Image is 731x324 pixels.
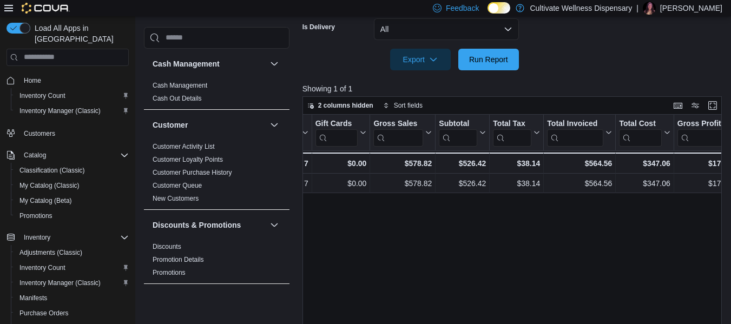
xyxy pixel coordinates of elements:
a: Promotions [153,269,186,276]
span: Purchase Orders [19,309,69,318]
span: My Catalog (Beta) [19,196,72,205]
span: 2 columns hidden [318,101,373,110]
span: My Catalog (Beta) [15,194,129,207]
p: [PERSON_NAME] [660,2,722,15]
a: Manifests [15,292,51,305]
div: Cash Management [144,79,289,109]
div: 7 [261,157,308,170]
span: Inventory Count [19,91,65,100]
span: Sort fields [394,101,423,110]
button: Keyboard shortcuts [671,99,684,112]
span: Purchase Orders [15,307,129,320]
div: $578.82 [373,157,432,170]
span: Load All Apps in [GEOGRAPHIC_DATA] [30,23,129,44]
a: Promotions [15,209,57,222]
button: Customers [2,125,133,141]
button: Subtotal [439,119,486,147]
button: Inventory Manager (Classic) [11,103,133,118]
h3: Discounts & Promotions [153,220,241,230]
a: Inventory Count [15,89,70,102]
button: Customer [153,120,266,130]
h3: Cash Management [153,58,220,69]
a: My Catalog (Beta) [15,194,76,207]
div: Total Invoiced [547,119,603,129]
div: Subtotal [439,119,477,147]
div: $578.82 [373,177,432,190]
div: Gross Profit [677,119,727,129]
button: Catalog [19,149,50,162]
div: Discounts & Promotions [144,240,289,283]
span: Adjustments (Classic) [19,248,82,257]
button: Total Cost [619,119,670,147]
input: Dark Mode [488,2,510,14]
button: Manifests [11,290,133,306]
div: $347.06 [619,157,670,170]
span: Customer Purchase History [153,168,232,177]
span: Adjustments (Classic) [15,246,129,259]
button: Customer [268,118,281,131]
p: Cultivate Wellness Dispensary [530,2,632,15]
span: Promotions [15,209,129,222]
div: $526.42 [439,177,486,190]
span: Run Report [469,54,508,65]
div: Gift Cards [315,119,358,129]
button: Gross Sales [373,119,432,147]
button: Inventory [19,231,55,244]
div: $526.42 [439,157,486,170]
button: Discounts & Promotions [153,220,266,230]
span: Catalog [24,151,46,160]
a: Promotion Details [153,256,204,263]
span: Inventory Manager (Classic) [19,279,101,287]
span: Customers [24,129,55,138]
span: Manifests [19,294,47,302]
button: Run Report [458,49,519,70]
a: Customer Loyalty Points [153,156,223,163]
span: Cash Out Details [153,94,202,103]
div: $0.00 [315,157,366,170]
span: Inventory Manager (Classic) [15,276,129,289]
span: Cash Management [153,81,207,90]
button: Catalog [2,148,133,163]
div: Total Tax [493,119,531,147]
button: Home [2,72,133,88]
button: Total Tax [493,119,540,147]
div: Customer [144,140,289,209]
a: Customer Queue [153,182,202,189]
a: Discounts [153,243,181,250]
a: Inventory Manager (Classic) [15,104,105,117]
a: Purchase Orders [15,307,73,320]
button: Total Invoiced [547,119,612,147]
button: My Catalog (Classic) [11,178,133,193]
div: $0.00 [315,177,367,190]
a: Customers [19,127,60,140]
div: Subtotal [439,119,477,129]
div: Total Invoiced [547,119,603,147]
button: Sort fields [379,99,427,112]
button: Discounts & Promotions [268,219,281,232]
div: Total Cost [619,119,661,129]
span: Inventory [19,231,129,244]
p: | [636,2,638,15]
button: Adjustments (Classic) [11,245,133,260]
a: Customer Purchase History [153,169,232,176]
span: Export [397,49,444,70]
span: Inventory Count [19,263,65,272]
a: Cash Management [153,82,207,89]
button: Inventory Manager (Classic) [11,275,133,290]
div: Abby Moore [643,2,656,15]
span: Customer Activity List [153,142,215,151]
button: Display options [689,99,702,112]
h3: Customer [153,120,188,130]
label: Is Delivery [302,23,335,31]
a: New Customers [153,195,199,202]
button: Export [390,49,451,70]
button: Cash Management [268,57,281,70]
span: Customers [19,126,129,140]
span: Home [19,74,129,87]
span: Inventory Manager (Classic) [19,107,101,115]
button: Gift Cards [315,119,366,147]
div: $564.56 [547,157,612,170]
img: Cova [22,3,70,14]
div: $564.56 [547,177,612,190]
a: Home [19,74,45,87]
